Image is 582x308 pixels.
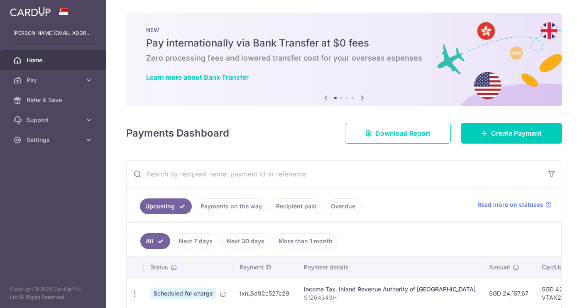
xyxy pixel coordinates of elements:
th: Payment details [297,257,482,278]
iframe: Opens a widget where you can find more information [528,283,574,304]
img: CardUp [10,7,51,17]
p: S1264343H [304,293,476,302]
a: Next 7 days [174,233,218,249]
span: Scheduled for charge [150,288,216,299]
a: All [140,233,170,249]
a: Upcoming [140,198,192,214]
span: Pay [27,76,81,84]
input: Search by recipient name, payment id or reference [127,161,542,187]
h4: Payments Dashboard [126,126,229,141]
span: Status [150,263,168,271]
span: Create Payment [491,128,542,138]
a: Create Payment [461,123,562,144]
h5: Pay internationally via Bank Transfer at $0 fees [146,37,542,50]
span: Refer & Save [27,96,81,104]
p: NEW [146,27,542,33]
span: Read more on statuses [477,200,543,209]
span: Settings [27,136,81,144]
a: Next 30 days [221,233,270,249]
div: Income Tax. Inland Revenue Authority of [GEOGRAPHIC_DATA] [304,285,476,293]
span: Amount [489,263,510,271]
a: Read more on statuses [477,200,552,209]
a: Overdue [325,198,361,214]
a: Recipient paid [271,198,322,214]
th: Payment ID [233,257,297,278]
span: Support [27,116,81,124]
span: CardUp fee [542,263,573,271]
a: Learn more about Bank Transfer [146,73,249,81]
span: Download Report [375,128,430,138]
a: Payments on the way [195,198,267,214]
span: Home [27,56,81,64]
img: Bank transfer banner [126,13,562,106]
h6: Zero processing fees and lowered transfer cost for your overseas expenses [146,53,542,63]
a: More than 1 month [273,233,338,249]
a: Download Report [345,123,451,144]
p: [PERSON_NAME][EMAIL_ADDRESS][DOMAIN_NAME] [13,29,93,37]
